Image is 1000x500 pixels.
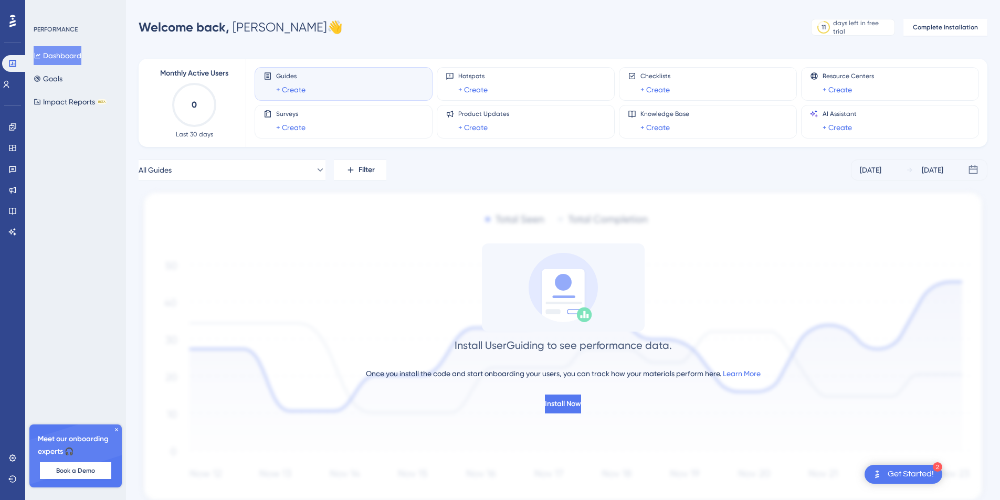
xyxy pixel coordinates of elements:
[458,83,488,96] a: + Create
[922,164,943,176] div: [DATE]
[458,110,509,118] span: Product Updates
[640,121,670,134] a: + Create
[56,466,95,475] span: Book a Demo
[276,72,306,80] span: Guides
[723,369,761,378] a: Learn More
[192,100,197,110] text: 0
[176,130,213,139] span: Last 30 days
[276,83,306,96] a: + Create
[455,338,672,353] div: Install UserGuiding to see performance data.
[97,99,107,104] div: BETA
[366,367,761,380] div: Once you install the code and start onboarding your users, you can track how your materials perfo...
[640,83,670,96] a: + Create
[823,83,852,96] a: + Create
[913,23,978,31] span: Complete Installation
[822,23,826,31] div: 11
[823,72,874,80] span: Resource Centers
[458,72,488,80] span: Hotspots
[139,164,172,176] span: All Guides
[139,19,229,35] span: Welcome back,
[888,469,934,480] div: Get Started!
[34,92,107,111] button: Impact ReportsBETA
[334,159,386,180] button: Filter
[38,433,113,458] span: Meet our onboarding experts 🎧
[640,72,670,80] span: Checklists
[34,25,78,34] div: PERFORMANCE
[823,121,852,134] a: + Create
[865,465,942,484] div: Open Get Started! checklist, remaining modules: 2
[160,67,228,80] span: Monthly Active Users
[34,46,81,65] button: Dashboard
[545,395,581,413] button: Install Now
[640,110,689,118] span: Knowledge Base
[933,462,942,472] div: 2
[545,398,581,410] span: Install Now
[833,19,891,36] div: days left in free trial
[276,110,306,118] span: Surveys
[40,462,111,479] button: Book a Demo
[903,19,987,36] button: Complete Installation
[871,468,883,481] img: launcher-image-alternative-text
[34,69,62,88] button: Goals
[458,121,488,134] a: + Create
[359,164,375,176] span: Filter
[139,159,325,180] button: All Guides
[823,110,857,118] span: AI Assistant
[276,121,306,134] a: + Create
[139,19,343,36] div: [PERSON_NAME] 👋
[860,164,881,176] div: [DATE]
